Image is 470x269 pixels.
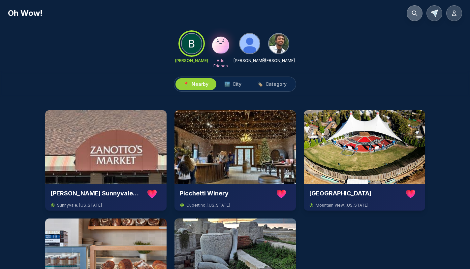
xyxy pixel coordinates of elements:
[174,110,296,184] img: Picchetti Winery
[180,189,272,198] h3: Picchetti Winery
[175,78,216,90] button: 📍Nearby
[45,110,167,184] img: Zanotto’s Sunnyvale Market
[210,33,231,54] img: Add Friends
[240,34,260,53] img: Matthew Miller
[210,58,231,69] p: Add Friends
[249,78,295,90] button: 🏷️Category
[175,58,208,63] p: [PERSON_NAME]
[57,203,102,208] span: Sunnyvale , [US_STATE]
[233,81,241,87] span: City
[192,81,208,87] span: Nearby
[224,81,230,87] span: 🏙️
[183,81,189,87] span: 📍
[266,81,287,87] span: Category
[263,58,295,63] p: [PERSON_NAME]
[216,78,249,90] button: 🏙️City
[269,34,289,53] img: NIKHIL AGARWAL
[234,58,266,63] p: [PERSON_NAME]
[50,189,143,198] h3: [PERSON_NAME] Sunnyvale Market
[186,203,230,208] span: Cupertino , [US_STATE]
[8,8,43,18] h1: Oh Wow!
[316,203,368,208] span: Mountain View , [US_STATE]
[304,110,425,184] img: Shoreline Amphitheatre
[257,81,263,87] span: 🏷️
[309,189,401,198] h3: [GEOGRAPHIC_DATA]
